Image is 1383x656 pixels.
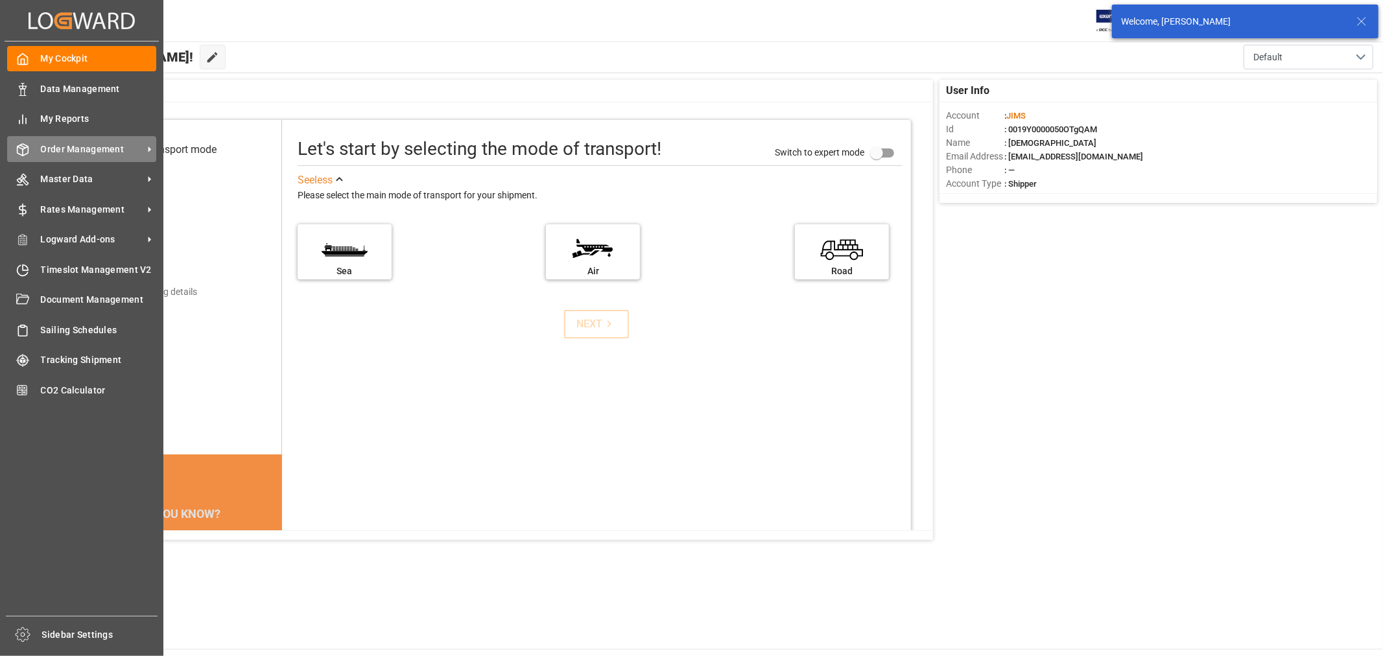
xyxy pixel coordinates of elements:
[801,264,882,278] div: Road
[1096,10,1141,32] img: Exertis%20JAM%20-%20Email%20Logo.jpg_1722504956.jpg
[88,527,266,605] div: The energy needed to power one large container ship across the ocean in a single day is the same ...
[7,347,156,373] a: Tracking Shipment
[1004,152,1143,161] span: : [EMAIL_ADDRESS][DOMAIN_NAME]
[7,287,156,312] a: Document Management
[304,264,385,278] div: Sea
[41,82,157,96] span: Data Management
[1004,165,1015,175] span: : —
[7,46,156,71] a: My Cockpit
[946,150,1004,163] span: Email Address
[298,172,333,188] div: See less
[1244,45,1373,69] button: open menu
[41,293,157,307] span: Document Management
[946,136,1004,150] span: Name
[41,384,157,397] span: CO2 Calculator
[1004,138,1096,148] span: : [DEMOGRAPHIC_DATA]
[7,317,156,342] a: Sailing Schedules
[41,143,143,156] span: Order Management
[42,628,158,642] span: Sidebar Settings
[1253,51,1283,64] span: Default
[1004,124,1097,134] span: : 0019Y0000050OTgQAM
[41,52,157,65] span: My Cockpit
[264,527,282,620] button: next slide / item
[41,353,157,367] span: Tracking Shipment
[116,142,217,158] div: Select transport mode
[552,264,633,278] div: Air
[946,163,1004,177] span: Phone
[7,377,156,403] a: CO2 Calculator
[1006,111,1026,121] span: JIMS
[298,188,902,204] div: Please select the main mode of transport for your shipment.
[41,203,143,217] span: Rates Management
[73,500,282,527] div: DID YOU KNOW?
[775,146,864,157] span: Switch to expert mode
[54,45,193,69] span: Hello [PERSON_NAME]!
[41,323,157,337] span: Sailing Schedules
[41,263,157,277] span: Timeslot Management V2
[946,123,1004,136] span: Id
[1004,179,1037,189] span: : Shipper
[946,109,1004,123] span: Account
[576,316,616,332] div: NEXT
[7,106,156,132] a: My Reports
[1004,111,1026,121] span: :
[298,135,661,163] div: Let's start by selecting the mode of transport!
[946,177,1004,191] span: Account Type
[41,112,157,126] span: My Reports
[946,83,989,99] span: User Info
[41,233,143,246] span: Logward Add-ons
[564,310,629,338] button: NEXT
[7,257,156,282] a: Timeslot Management V2
[1121,15,1344,29] div: Welcome, [PERSON_NAME]
[41,172,143,186] span: Master Data
[7,76,156,101] a: Data Management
